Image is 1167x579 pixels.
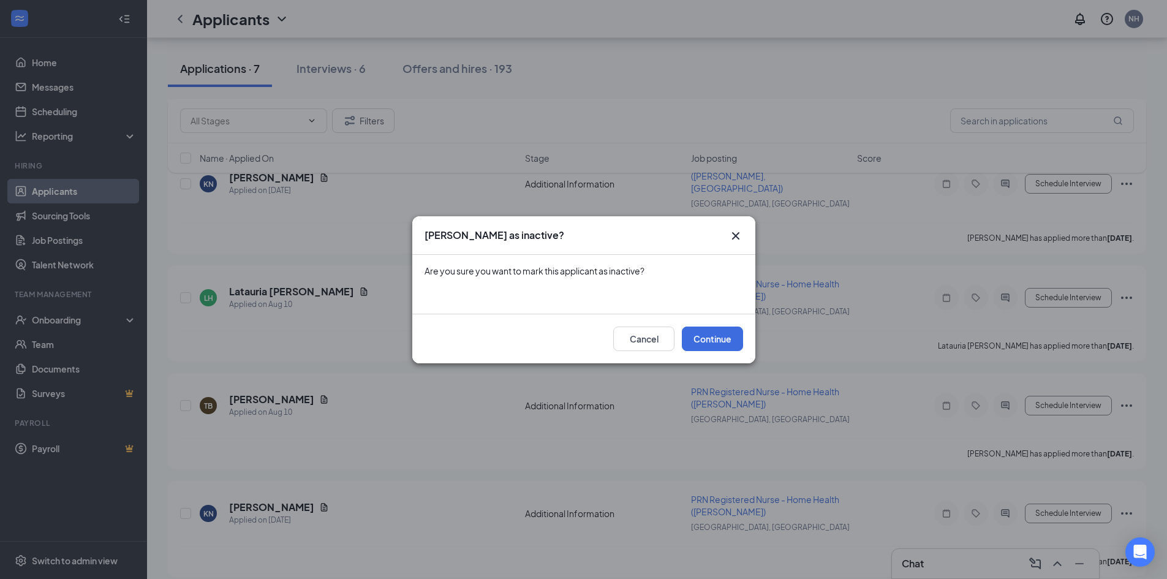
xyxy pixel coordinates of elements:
[728,229,743,243] button: Close
[425,229,564,242] h3: [PERSON_NAME] as inactive?
[728,229,743,243] svg: Cross
[613,327,674,351] button: Cancel
[425,265,743,277] div: Are you sure you want to mark this applicant as inactive?
[1125,537,1155,567] div: Open Intercom Messenger
[682,327,743,351] button: Continue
